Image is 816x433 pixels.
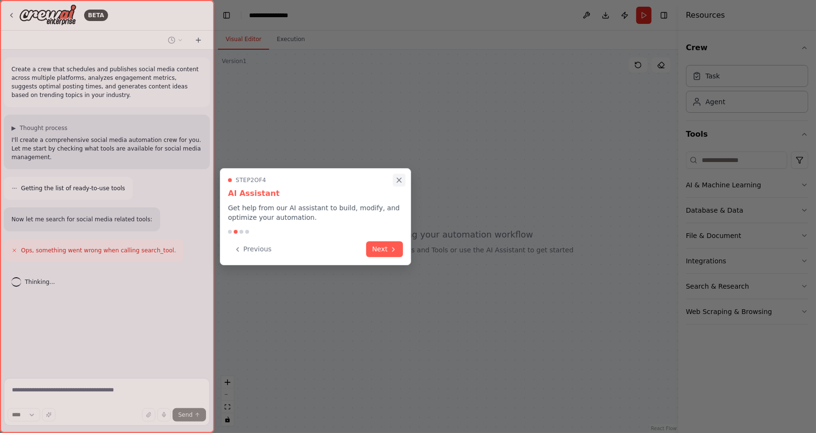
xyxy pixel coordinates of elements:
h3: AI Assistant [228,188,403,199]
p: Get help from our AI assistant to build, modify, and optimize your automation. [228,203,403,222]
button: Next [366,241,403,257]
span: Step 2 of 4 [236,176,266,184]
button: Previous [228,241,277,257]
button: Hide left sidebar [220,9,233,22]
button: Close walkthrough [393,174,405,186]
